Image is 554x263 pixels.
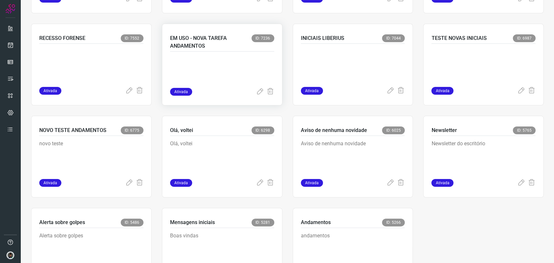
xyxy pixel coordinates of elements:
p: Aviso de nenhuma novidade [301,126,367,134]
span: Ativada [39,179,61,187]
p: Mensagens iniciais [170,219,215,226]
span: Ativada [170,179,192,187]
p: TESTE NOVAS INICIAIS [431,34,486,42]
span: ID: 5281 [252,219,274,226]
span: ID: 7552 [121,34,143,42]
span: ID: 6775 [121,126,143,134]
span: ID: 6025 [382,126,405,134]
p: NOVO TESTE ANDAMENTOS [39,126,106,134]
p: Andamentos [301,219,331,226]
p: novo teste [39,140,137,172]
p: Olá, voltei [170,140,267,172]
span: Ativada [431,87,453,95]
p: INICIAIS LIBERIUS [301,34,344,42]
p: Newsletter do escritório [431,140,529,172]
span: Ativada [431,179,453,187]
span: ID: 6987 [513,34,536,42]
p: Aviso de nenhuma novidade [301,140,398,172]
p: EM USO - NOVA TAREFA ANDAMENTOS [170,34,252,50]
img: Logo [6,4,15,14]
span: ID: 5266 [382,219,405,226]
p: Olá, voltei [170,126,193,134]
span: Ativada [170,88,192,96]
span: ID: 7044 [382,34,405,42]
span: ID: 5765 [513,126,536,134]
span: ID: 6298 [252,126,274,134]
span: ID: 5486 [121,219,143,226]
span: Ativada [301,179,323,187]
span: Ativada [301,87,323,95]
p: RECESSO FORENSE [39,34,85,42]
p: Alerta sobre golpes [39,219,85,226]
span: Ativada [39,87,61,95]
span: ID: 7236 [252,34,274,42]
img: d44150f10045ac5288e451a80f22ca79.png [6,251,14,259]
p: Newsletter [431,126,457,134]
